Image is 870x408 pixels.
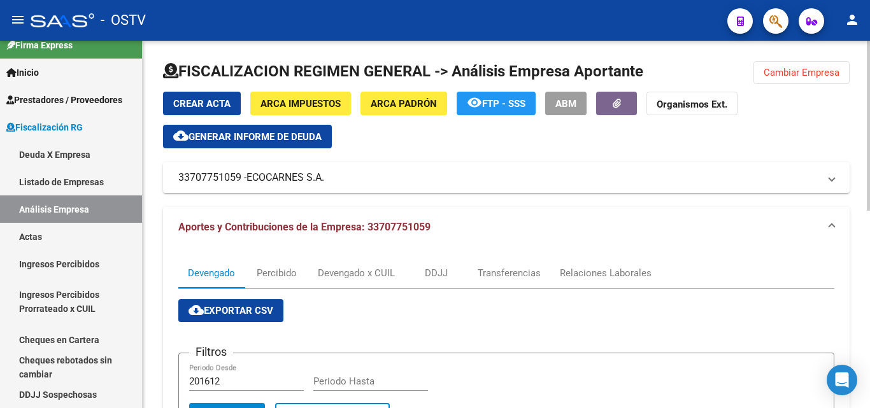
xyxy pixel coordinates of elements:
mat-icon: menu [10,12,25,27]
h3: Filtros [189,343,233,361]
mat-icon: remove_red_eye [467,95,482,110]
button: Cambiar Empresa [753,61,850,84]
span: ARCA Impuestos [260,98,341,109]
div: Percibido [257,266,297,280]
div: Open Intercom Messenger [827,365,857,395]
mat-icon: cloud_download [173,128,189,143]
span: Crear Acta [173,98,231,109]
div: Devengado x CUIL [318,266,395,280]
mat-panel-title: 33707751059 - [178,171,819,185]
mat-icon: person [845,12,860,27]
span: Prestadores / Proveedores [6,93,122,107]
button: ARCA Padrón [360,92,447,115]
span: FTP - SSS [482,98,525,109]
span: Aportes y Contribuciones de la Empresa: 33707751059 [178,221,431,233]
span: ARCA Padrón [371,98,437,109]
button: ABM [545,92,587,115]
mat-expansion-panel-header: Aportes y Contribuciones de la Empresa: 33707751059 [163,207,850,248]
button: Generar informe de deuda [163,125,332,148]
button: Organismos Ext. [646,92,738,115]
span: Cambiar Empresa [764,67,839,78]
h1: FISCALIZACION REGIMEN GENERAL -> Análisis Empresa Aportante [163,61,643,81]
button: FTP - SSS [457,92,536,115]
span: Exportar CSV [189,305,273,316]
div: Relaciones Laborales [560,266,652,280]
button: Crear Acta [163,92,241,115]
mat-expansion-panel-header: 33707751059 -ECOCARNES S.A. [163,162,850,193]
div: Transferencias [478,266,541,280]
span: Firma Express [6,38,73,52]
div: DDJJ [425,266,448,280]
strong: Organismos Ext. [657,99,727,110]
span: Generar informe de deuda [189,131,322,143]
span: ECOCARNES S.A. [246,171,324,185]
span: Inicio [6,66,39,80]
span: Fiscalización RG [6,120,83,134]
button: Exportar CSV [178,299,283,322]
mat-icon: cloud_download [189,302,204,318]
button: ARCA Impuestos [250,92,351,115]
div: Devengado [188,266,235,280]
span: - OSTV [101,6,146,34]
span: ABM [555,98,576,109]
